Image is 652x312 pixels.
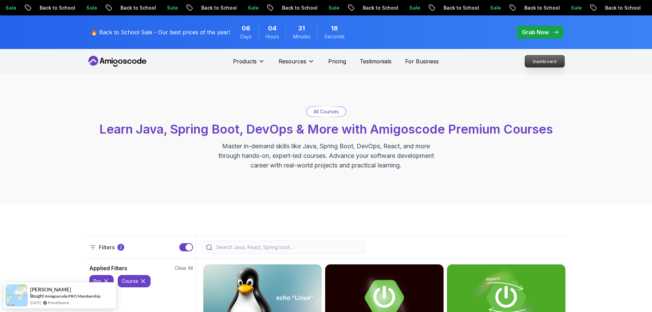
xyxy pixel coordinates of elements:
[482,4,504,11] p: Sale
[193,4,240,11] p: Back to School
[118,275,151,287] button: course
[360,57,392,65] a: Testimonials
[30,293,44,299] span: Bought
[122,278,138,285] p: course
[31,4,78,11] p: Back to School
[215,244,361,251] input: Search Java, React, Spring boot ...
[45,294,101,299] a: Amigoscode PRO Membership
[266,33,279,40] span: Hours
[175,265,193,272] button: Clear All
[298,24,305,33] span: 31 Minutes
[597,4,643,11] p: Back to School
[320,4,342,11] p: Sale
[240,33,252,40] span: Days
[159,4,181,11] p: Sale
[30,287,71,292] span: [PERSON_NAME]
[30,300,41,305] span: [DATE]
[405,57,439,65] a: For Business
[522,28,549,36] p: Grab Now
[233,57,257,65] p: Products
[240,4,261,11] p: Sale
[268,24,277,33] span: 4 Hours
[328,57,346,65] a: Pricing
[525,55,565,67] a: Dashboard
[93,278,101,285] p: pro
[563,4,585,11] p: Sale
[274,4,320,11] p: Back to School
[435,4,482,11] p: Back to School
[112,4,159,11] p: Back to School
[242,24,250,33] span: 6 Days
[119,245,122,250] p: 2
[293,33,310,40] span: Minutes
[211,141,441,170] p: Master in-demand skills like Java, Spring Boot, DevOps, React, and more through hands-on, expert-...
[5,284,28,307] img: provesource social proof notification image
[91,28,230,36] p: 🔥 Back to School Sale - Our best prices of the year!
[233,57,265,71] button: Products
[279,57,315,71] button: Resources
[324,33,345,40] span: Seconds
[279,57,306,65] p: Resources
[99,122,553,137] span: Learn Java, Spring Boot, DevOps & More with Amigoscode Premium Courses
[89,275,114,287] button: pro
[401,4,423,11] p: Sale
[355,4,401,11] p: Back to School
[89,264,127,272] h2: Applied Filters
[331,24,338,33] span: 18 Seconds
[525,55,564,67] p: Dashboard
[314,108,339,115] p: All Courses
[48,300,69,305] a: ProveSource
[516,4,563,11] p: Back to School
[78,4,100,11] p: Sale
[99,243,115,251] p: Filters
